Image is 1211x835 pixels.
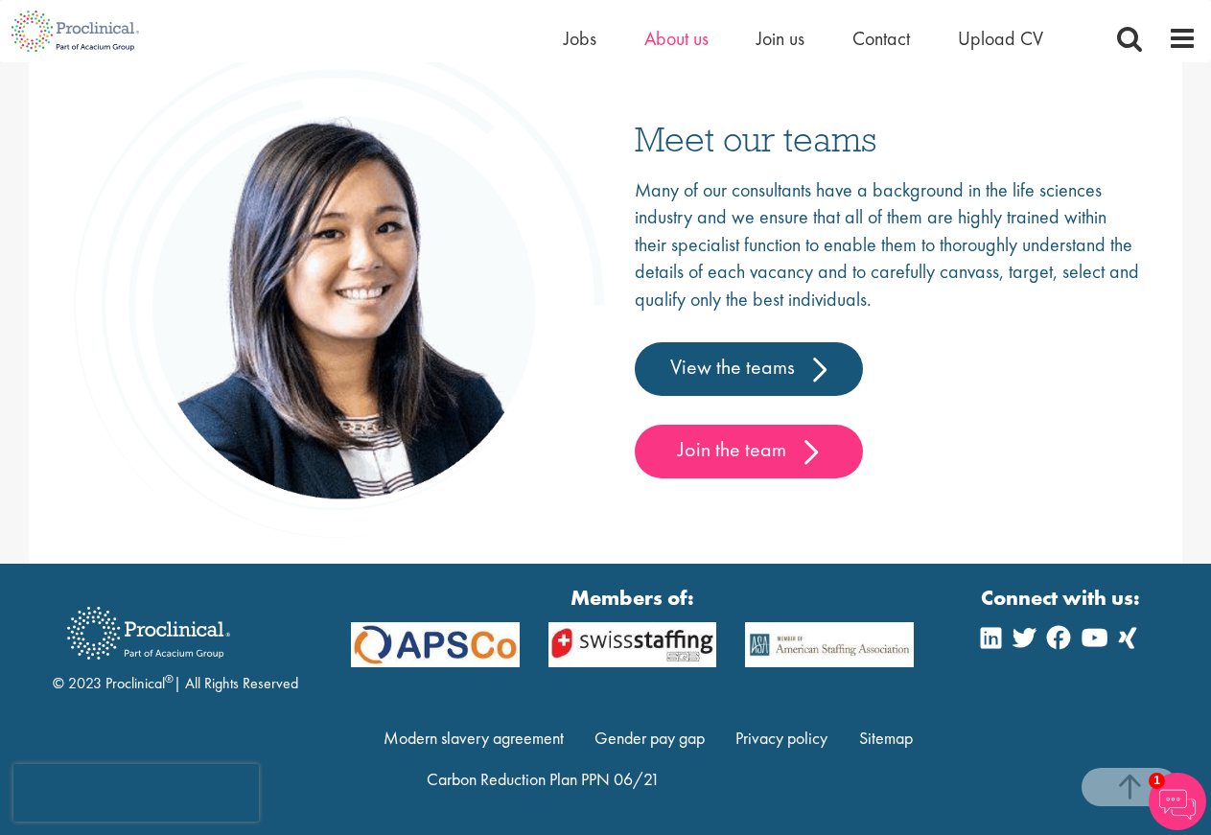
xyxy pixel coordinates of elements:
[384,727,564,749] a: Modern slavery agreement
[13,764,259,822] iframe: reCAPTCHA
[53,593,245,673] img: Proclinical Recruitment
[427,768,660,790] a: Carbon Reduction Plan PPN 06/21
[731,622,927,666] img: APSCo
[757,26,804,51] a: Join us
[534,622,731,666] img: APSCo
[635,176,1140,479] div: Many of our consultants have a background in the life sciences industry and we ensure that all of...
[958,26,1043,51] a: Upload CV
[351,583,914,613] strong: Members of:
[981,583,1144,613] strong: Connect with us:
[735,727,827,749] a: Privacy policy
[165,671,174,686] sup: ®
[644,26,709,51] a: About us
[53,592,298,695] div: © 2023 Proclinical | All Rights Reserved
[564,26,596,51] a: Jobs
[635,342,863,396] a: View the teams
[72,40,606,541] img: people
[1149,773,1165,789] span: 1
[635,121,1140,156] h3: Meet our teams
[337,622,533,666] img: APSCo
[1149,773,1206,830] img: Chatbot
[859,727,913,749] a: Sitemap
[852,26,910,51] a: Contact
[594,727,705,749] a: Gender pay gap
[635,425,863,478] a: Join the team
